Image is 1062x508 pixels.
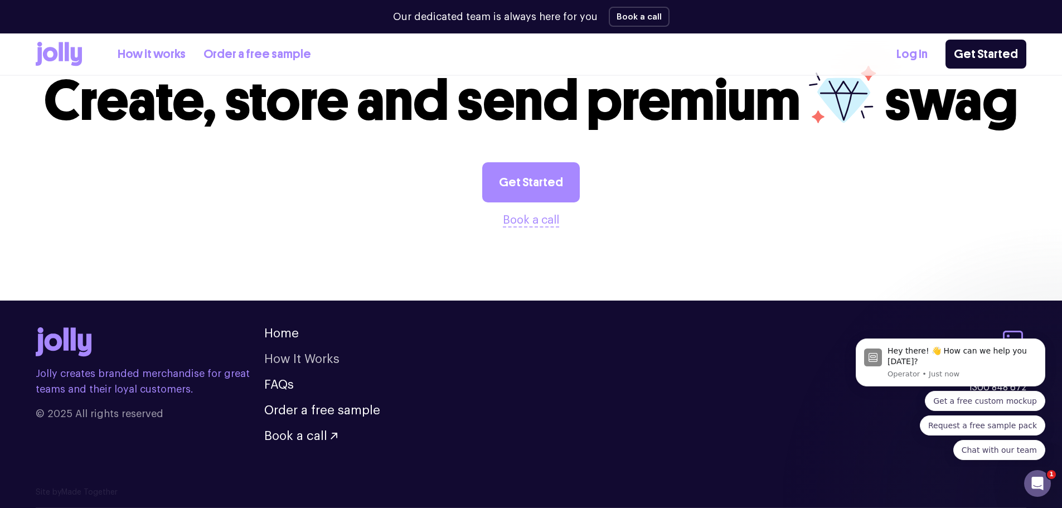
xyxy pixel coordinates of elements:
[609,7,670,27] button: Book a call
[264,430,327,442] span: Book a call
[503,211,559,229] button: Book a call
[36,366,264,397] p: Jolly creates branded merchandise for great teams and their loyal customers.
[393,9,598,25] p: Our dedicated team is always here for you
[1024,470,1051,497] iframe: Intercom live chat
[264,379,294,391] a: FAQs
[839,328,1062,467] iframe: Intercom notifications message
[36,487,1026,499] p: Site by
[118,45,186,64] a: How it works
[61,488,118,496] a: Made Together
[896,45,928,64] a: Log In
[945,40,1026,69] a: Get Started
[203,45,311,64] a: Order a free sample
[264,430,337,442] button: Book a call
[264,353,340,365] a: How It Works
[885,67,1018,134] span: swag
[1047,470,1056,479] span: 1
[44,67,801,134] span: Create, store and send premium
[264,327,299,340] a: Home
[264,404,380,417] a: Order a free sample
[36,406,264,422] span: © 2025 All rights reserved
[482,162,580,202] a: Get Started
